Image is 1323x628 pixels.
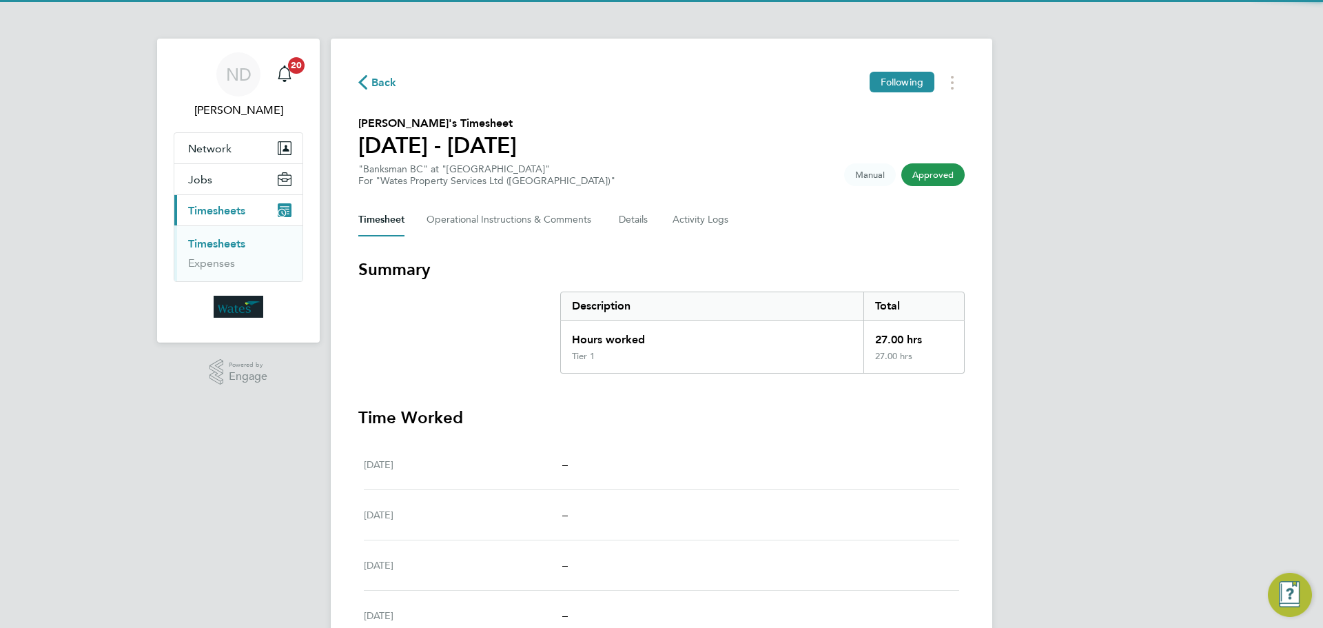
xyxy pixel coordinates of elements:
[561,321,863,351] div: Hours worked
[174,133,302,163] button: Network
[174,52,303,119] a: ND[PERSON_NAME]
[371,74,397,91] span: Back
[209,359,268,385] a: Powered byEngage
[844,163,896,186] span: This timesheet was manually created.
[188,142,232,155] span: Network
[358,74,397,91] button: Back
[901,163,965,186] span: This timesheet has been approved.
[863,292,964,320] div: Total
[863,321,964,351] div: 27.00 hrs
[358,132,517,159] h1: [DATE] - [DATE]
[562,508,568,521] span: –
[188,256,235,270] a: Expenses
[358,175,615,187] div: For "Wates Property Services Ltd ([GEOGRAPHIC_DATA])"
[358,407,965,429] h3: Time Worked
[1268,573,1312,617] button: Engage Resource Center
[358,203,404,236] button: Timesheet
[562,558,568,571] span: –
[364,557,562,574] div: [DATE]
[863,351,964,373] div: 27.00 hrs
[364,607,562,624] div: [DATE]
[174,296,303,318] a: Go to home page
[229,371,267,383] span: Engage
[174,164,302,194] button: Jobs
[188,204,245,217] span: Timesheets
[174,195,302,225] button: Timesheets
[572,351,595,362] div: Tier 1
[881,76,923,88] span: Following
[229,359,267,371] span: Powered by
[271,52,298,97] a: 20
[619,203,650,236] button: Details
[188,237,245,250] a: Timesheets
[157,39,320,343] nav: Main navigation
[560,292,965,374] div: Summary
[358,259,965,281] h3: Summary
[562,458,568,471] span: –
[358,115,517,132] h2: [PERSON_NAME]'s Timesheet
[427,203,597,236] button: Operational Instructions & Comments
[174,102,303,119] span: Nick Daperis
[870,72,934,92] button: Following
[226,65,252,83] span: ND
[364,456,562,473] div: [DATE]
[940,72,965,93] button: Timesheets Menu
[358,163,615,187] div: "Banksman BC" at "[GEOGRAPHIC_DATA]"
[188,173,212,186] span: Jobs
[364,507,562,523] div: [DATE]
[214,296,263,318] img: wates-logo-retina.png
[673,203,730,236] button: Activity Logs
[174,225,302,281] div: Timesheets
[561,292,863,320] div: Description
[562,609,568,622] span: –
[288,57,305,74] span: 20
